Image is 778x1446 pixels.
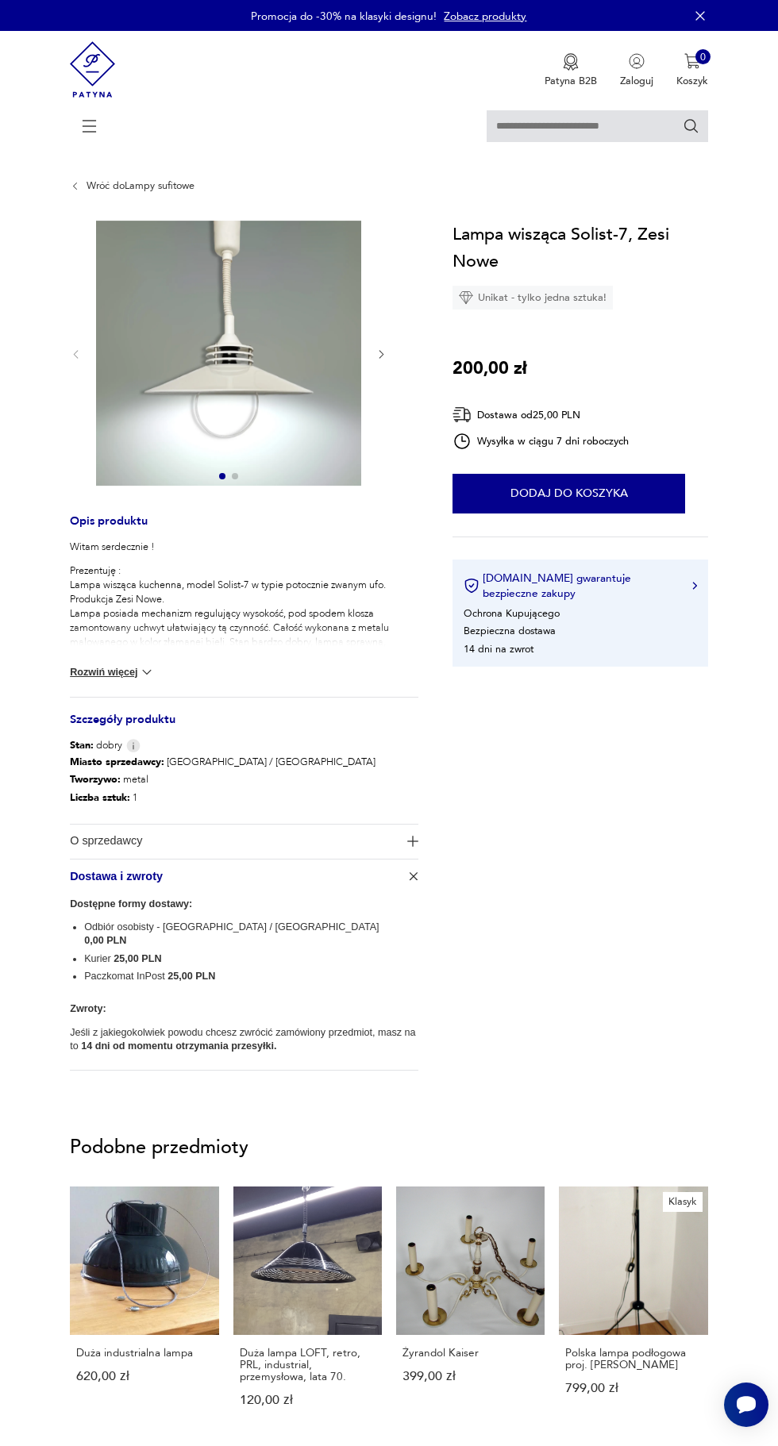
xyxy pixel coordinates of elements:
li: Bezpieczna dostawa [464,624,556,638]
p: 200,00 zł [453,355,527,382]
li: Odbiór osobisty - [GEOGRAPHIC_DATA] / [GEOGRAPHIC_DATA] [84,921,418,948]
b: Liczba sztuk: [70,790,130,805]
li: 14 dni na zwrot [464,642,533,656]
span: 0,00 PLN [84,935,126,946]
span: 25,00 PLN [168,971,215,982]
p: Prezentuję : Lampa wisząca kuchenna, model Solist-7 w typie potocznie zwanym ufo. Produkcja Zesi ... [70,563,418,678]
img: Ikona diamentu [459,290,473,305]
b: Stan: [70,738,94,752]
p: Jeśli z jakiegokolwiek powodu chcesz zwrócić zamówiony przedmiot, masz na to [70,1026,418,1053]
span: O sprzedawcy [70,825,399,859]
span: dobry [70,738,122,752]
span: Dostawa i zwroty [70,860,399,894]
img: Ikona strzałki w prawo [692,582,697,590]
p: 120,00 zł [240,1394,376,1406]
p: Żyrandol Kaiser [402,1347,538,1359]
p: Dostępne formy dostawy: [70,896,418,913]
img: Ikona certyfikatu [464,578,480,594]
button: Patyna B2B [545,53,597,88]
button: [DOMAIN_NAME] gwarantuje bezpieczne zakupy [464,571,697,601]
p: Koszyk [676,74,708,88]
p: 799,00 zł [566,1383,702,1394]
li: Kurier [84,952,418,966]
li: Ochrona Kupującego [464,606,560,621]
img: Ikona koszyka [684,53,700,69]
a: Wróć doLampy sufitowe [87,180,194,191]
p: Polska lampa podłogowa proj. [PERSON_NAME] [566,1347,702,1371]
button: Zaloguj [620,53,653,88]
img: chevron down [139,664,155,680]
div: Unikat - tylko jedna sztuka! [453,286,613,310]
p: 399,00 zł [402,1371,538,1383]
button: Dodaj do koszyka [453,474,685,513]
h3: Opis produktu [70,517,418,540]
a: Duża lampa LOFT, retro, PRL, industrial, przemysłowa, lata 70.Duża lampa LOFT, retro, PRL, indust... [233,1186,382,1434]
p: [GEOGRAPHIC_DATA] / [GEOGRAPHIC_DATA] [70,752,376,771]
p: Patyna B2B [545,74,597,88]
div: Dostawa od 25,00 PLN [453,405,629,425]
b: Tworzywo : [70,772,121,786]
span: 25,00 PLN [114,953,161,964]
li: Paczkomat InPost [84,970,418,983]
img: Zdjęcie produktu Lampa wisząca Solist-7, Zesi Nowe [96,221,361,486]
a: Ikona medaluPatyna B2B [545,53,597,88]
p: Podobne przedmioty [70,1140,708,1157]
a: Zobacz produkty [445,9,527,24]
button: Ikona plusaO sprzedawcy [70,825,418,859]
button: Szukaj [683,117,700,135]
button: Rozwiń więcej [70,664,155,680]
p: Witam serdecznie ! [70,540,418,554]
button: 0Koszyk [676,53,708,88]
div: Wysyłka w ciągu 7 dni roboczych [453,432,629,451]
h3: Szczegóły produktu [70,715,418,739]
p: 620,00 zł [76,1371,212,1383]
img: Patyna - sklep z meblami i dekoracjami vintage [70,31,115,108]
p: Duża industrialna lampa [76,1347,212,1359]
p: Duża lampa LOFT, retro, PRL, industrial, przemysłowa, lata 70. [240,1347,376,1383]
iframe: Smartsupp widget button [724,1383,768,1427]
button: Ikona plusaDostawa i zwroty [70,860,418,894]
p: metal [70,771,376,789]
b: Miasto sprzedawcy : [70,755,164,769]
a: KlasykPolska lampa podłogowa proj. A.GałeckiPolska lampa podłogowa proj. [PERSON_NAME]799,00 zł [559,1186,707,1434]
p: Promocja do -30% na klasyki designu! [252,9,437,24]
img: Ikona medalu [563,53,579,71]
img: Ikona plusa [406,868,422,884]
img: Ikona plusa [407,836,418,847]
div: 0 [695,49,711,65]
p: Zwroty: [70,1001,418,1018]
img: Info icon [126,739,141,752]
a: Duża industrialna lampaDuża industrialna lampa620,00 zł [70,1186,218,1434]
strong: 14 dni od momentu otrzymania przesyłki. [81,1040,276,1052]
p: 1 [70,788,376,806]
p: Zaloguj [620,74,653,88]
h1: Lampa wisząca Solist-7, Zesi Nowe [453,221,707,275]
div: Ikona plusaDostawa i zwroty [70,894,418,1070]
a: Żyrandol KaiserŻyrandol Kaiser399,00 zł [396,1186,545,1434]
img: Ikonka użytkownika [629,53,645,69]
img: Ikona dostawy [453,405,472,425]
